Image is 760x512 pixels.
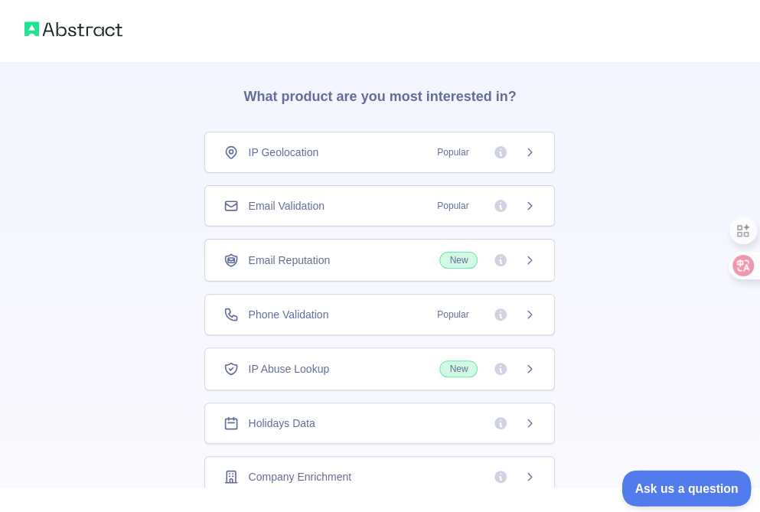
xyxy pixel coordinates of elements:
[428,145,478,160] span: Popular
[248,145,318,160] span: IP Geolocation
[248,198,324,214] span: Email Validation
[219,55,540,132] h3: What product are you most interested in?
[248,469,351,484] span: Company Enrichment
[439,252,478,269] span: New
[428,198,478,214] span: Popular
[24,18,122,40] img: Abstract logo
[248,253,330,268] span: Email Reputation
[248,307,328,322] span: Phone Validation
[248,416,315,431] span: Holidays Data
[248,361,329,377] span: IP Abuse Lookup
[622,470,752,506] iframe: Toggle Customer Support
[439,360,478,377] span: New
[428,307,478,322] span: Popular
